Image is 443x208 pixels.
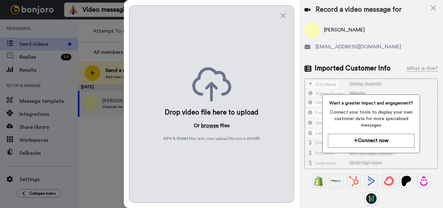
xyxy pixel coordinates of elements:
[328,109,414,128] span: Connect your tools to display your own customer data for more specialized messages
[366,176,377,186] img: ActiveCampaign
[315,64,390,73] span: Imported Customer Info
[366,193,377,204] img: GoHighLevel
[419,176,429,186] img: Drip
[328,100,414,106] span: Want a greater impact and engagement?
[314,176,324,186] img: Shopify
[328,134,414,148] button: Connect now
[201,122,219,129] button: browse
[165,108,258,117] div: Drop video file here to upload
[384,176,394,186] img: ConvertKit
[163,136,260,141] span: MP4 & WebM files only, max upload file size is 500 MB
[316,43,401,51] span: [EMAIL_ADDRESS][DOMAIN_NAME]
[194,122,230,129] p: Or files
[331,176,341,186] img: Ontraport
[407,65,438,72] div: What is this?
[349,176,359,186] img: Hubspot
[401,176,412,186] img: Patreon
